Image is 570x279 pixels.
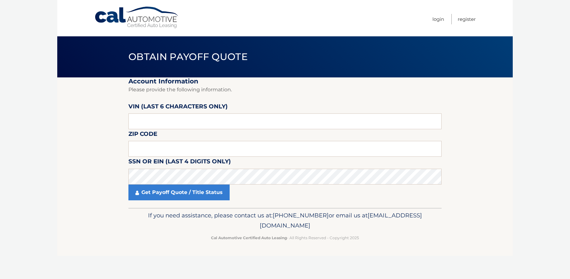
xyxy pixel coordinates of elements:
[273,212,329,219] span: [PHONE_NUMBER]
[128,157,231,168] label: SSN or EIN (last 4 digits only)
[133,234,437,241] p: - All Rights Reserved - Copyright 2025
[432,14,444,24] a: Login
[128,77,442,85] h2: Account Information
[128,185,230,200] a: Get Payoff Quote / Title Status
[128,129,157,141] label: Zip Code
[133,210,437,231] p: If you need assistance, please contact us at: or email us at
[94,6,180,29] a: Cal Automotive
[211,235,287,240] strong: Cal Automotive Certified Auto Leasing
[128,51,248,63] span: Obtain Payoff Quote
[128,102,228,113] label: VIN (last 6 characters only)
[128,85,442,94] p: Please provide the following information.
[458,14,476,24] a: Register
